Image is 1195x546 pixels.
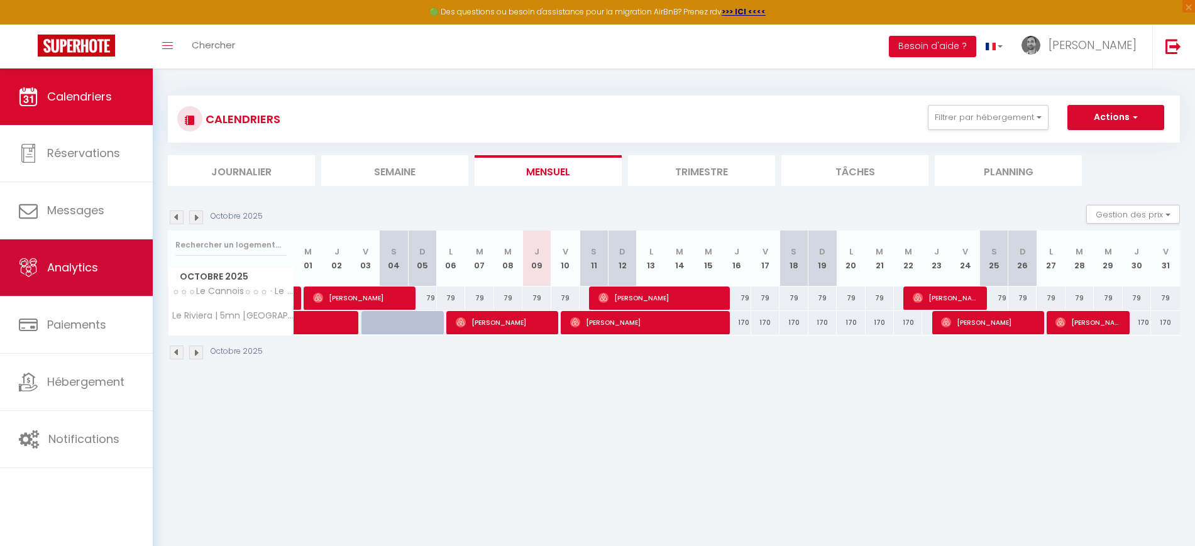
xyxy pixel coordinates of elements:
[751,231,779,287] th: 17
[837,311,865,334] div: 170
[551,287,580,310] div: 79
[894,231,922,287] th: 22
[1049,246,1053,258] abbr: L
[47,317,106,332] span: Paiements
[1037,231,1065,287] th: 27
[676,246,683,258] abbr: M
[408,287,436,310] div: 79
[819,246,825,258] abbr: D
[334,246,339,258] abbr: J
[321,155,468,186] li: Semaine
[1020,246,1026,258] abbr: D
[449,246,453,258] abbr: L
[791,246,796,258] abbr: S
[779,231,808,287] th: 18
[47,259,98,275] span: Analytics
[1163,246,1169,258] abbr: V
[48,431,119,447] span: Notifications
[211,346,263,358] p: Octobre 2025
[734,246,739,258] abbr: J
[1022,36,1040,55] img: ...
[649,246,653,258] abbr: L
[168,268,294,286] span: Octobre 2025
[47,145,120,161] span: Réservations
[628,155,775,186] li: Trimestre
[202,105,280,133] h3: CALENDRIERS
[1086,205,1180,224] button: Gestion des prix
[934,246,939,258] abbr: J
[475,155,622,186] li: Mensuel
[808,287,837,310] div: 79
[570,310,721,334] span: [PERSON_NAME]
[1055,310,1121,334] span: [PERSON_NAME]
[866,231,894,287] th: 21
[866,311,894,334] div: 170
[351,231,379,287] th: 03
[437,287,465,310] div: 79
[363,246,368,258] abbr: V
[476,246,483,258] abbr: M
[175,234,287,256] input: Rechercher un logement...
[694,231,722,287] th: 15
[866,287,894,310] div: 79
[779,311,808,334] div: 170
[313,286,407,310] span: [PERSON_NAME]
[837,287,865,310] div: 79
[1008,231,1037,287] th: 26
[391,246,397,258] abbr: S
[979,231,1008,287] th: 25
[913,286,979,310] span: [PERSON_NAME]
[1123,231,1151,287] th: 30
[465,231,493,287] th: 07
[591,246,597,258] abbr: S
[962,246,968,258] abbr: V
[1151,231,1180,287] th: 31
[598,286,721,310] span: [PERSON_NAME]
[192,38,235,52] span: Chercher
[437,231,465,287] th: 06
[419,246,426,258] abbr: D
[1123,287,1151,310] div: 79
[779,287,808,310] div: 79
[1151,311,1180,334] div: 170
[1066,287,1094,310] div: 79
[494,287,522,310] div: 79
[494,231,522,287] th: 08
[894,311,922,334] div: 170
[522,287,551,310] div: 79
[941,310,1035,334] span: [PERSON_NAME]
[294,231,322,287] th: 01
[922,231,950,287] th: 23
[1123,311,1151,334] div: 170
[849,246,853,258] abbr: L
[637,231,665,287] th: 13
[1134,246,1139,258] abbr: J
[722,311,751,334] div: 170
[1066,231,1094,287] th: 28
[1067,105,1164,130] button: Actions
[722,6,766,17] strong: >>> ICI <<<<
[991,246,997,258] abbr: S
[522,231,551,287] th: 09
[47,89,112,104] span: Calendriers
[322,231,351,287] th: 02
[38,35,115,57] img: Super Booking
[1104,246,1112,258] abbr: M
[808,231,837,287] th: 19
[1165,38,1181,54] img: logout
[1049,37,1137,53] span: [PERSON_NAME]
[1076,246,1083,258] abbr: M
[928,105,1049,130] button: Filtrer par hébergement
[170,311,296,320] span: Le Riviera | 5mn [GEOGRAPHIC_DATA]
[935,155,1082,186] li: Planning
[47,202,104,218] span: Messages
[408,231,436,287] th: 05
[47,374,124,390] span: Hébergement
[504,246,512,258] abbr: M
[304,246,312,258] abbr: M
[979,287,1008,310] div: 79
[380,231,408,287] th: 04
[580,231,608,287] th: 11
[182,25,245,68] a: Chercher
[551,231,580,287] th: 10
